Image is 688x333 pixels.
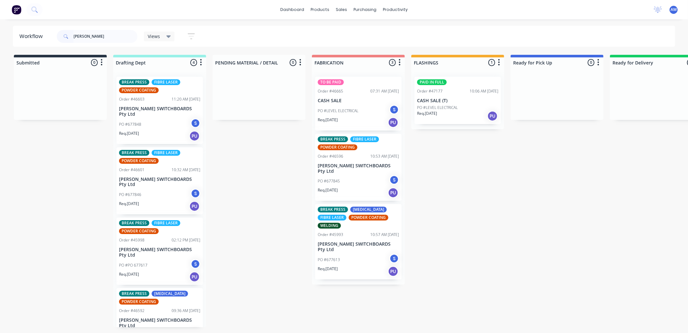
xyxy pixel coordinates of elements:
div: FIBRE LASER [152,150,180,156]
div: FIBRE LASER [350,136,379,142]
div: PU [189,272,200,282]
div: POWDER COATING [119,299,159,305]
div: FIBRE LASER [318,215,346,220]
div: Order #45993 [318,232,343,238]
p: Req. [DATE] [119,271,139,277]
div: BREAK PRESS [119,220,149,226]
div: 10:57 AM [DATE] [370,232,399,238]
div: PU [487,111,498,121]
div: Order #46601 [119,167,145,173]
p: [PERSON_NAME] SWITCHBOARDS Pty Ltd [119,247,200,258]
div: BREAK PRESS [318,136,348,142]
div: BREAK PRESS [318,207,348,212]
div: BREAK PRESS [119,79,149,85]
div: BREAK PRESS [119,150,149,156]
div: Order #46603 [119,96,145,102]
div: TO BE PAIDOrder #4666507:31 AM [DATE]CASH SALEPO #LEVEL ELECTRICALSReq.[DATE]PU [315,77,402,131]
a: dashboard [277,5,307,15]
div: S [389,254,399,263]
div: 07:31 AM [DATE] [370,88,399,94]
div: Order #47177 [417,88,443,94]
p: PO #677845 [318,178,340,184]
div: TO BE PAID [318,79,344,85]
div: purchasing [350,5,380,15]
div: POWDER COATING [318,144,357,150]
div: BREAK PRESSFIBRE LASERPOWDER COATINGOrder #4659610:53 AM [DATE][PERSON_NAME] SWITCHBOARDS Pty Ltd... [315,134,402,201]
div: POWDER COATING [119,228,159,234]
img: Factory [12,5,21,15]
div: [MEDICAL_DATA] [152,291,188,297]
span: Views [148,33,160,40]
div: sales [333,5,350,15]
div: Order #46596 [318,153,343,159]
p: Req. [DATE] [417,111,437,116]
div: BREAK PRESSFIBRE LASERPOWDER COATINGOrder #4660110:32 AM [DATE][PERSON_NAME] SWITCHBOARDS Pty Ltd... [116,147,203,215]
div: S [389,175,399,185]
p: PO #PO 677617 [119,262,147,268]
div: FIBRE LASER [152,220,180,226]
p: [PERSON_NAME] SWITCHBOARDS Pty Ltd [119,106,200,117]
div: 10:06 AM [DATE] [470,88,498,94]
div: 02:12 PM [DATE] [172,237,200,243]
div: POWDER COATING [349,215,388,220]
p: [PERSON_NAME] SWITCHBOARDS Pty Ltd [119,318,200,328]
div: PU [388,117,398,128]
div: PU [388,188,398,198]
p: PO #677848 [119,122,141,127]
div: POWDER COATING [119,87,159,93]
div: Order #45998 [119,237,145,243]
p: Req. [DATE] [318,266,338,272]
div: PU [189,201,200,211]
div: FIBRE LASER [152,79,180,85]
div: S [389,105,399,114]
p: Req. [DATE] [119,201,139,207]
div: Workflow [19,33,46,40]
div: 11:20 AM [DATE] [172,96,200,102]
div: 10:32 AM [DATE] [172,167,200,173]
div: S [191,259,200,269]
div: PAID IN FULL [417,79,447,85]
p: CASH SALE (T) [417,98,498,103]
div: 09:36 AM [DATE] [172,308,200,314]
div: S [191,118,200,128]
p: [PERSON_NAME] SWITCHBOARDS Pty Ltd [318,163,399,174]
div: BREAK PRESSFIBRE LASERPOWDER COATINGOrder #4599802:12 PM [DATE][PERSON_NAME] SWITCHBOARDS Pty Ltd... [116,218,203,285]
p: PO #677846 [119,192,141,198]
input: Search for orders... [74,30,137,43]
div: productivity [380,5,411,15]
p: CASH SALE [318,98,399,103]
p: Req. [DATE] [318,117,338,123]
div: Order #46665 [318,88,343,94]
p: [PERSON_NAME] SWITCHBOARDS Pty Ltd [119,177,200,188]
p: [PERSON_NAME] SWITCHBOARDS Pty Ltd [318,241,399,252]
div: POWDER COATING [119,158,159,164]
div: PU [189,131,200,141]
div: WELDING [318,223,341,229]
div: BREAK PRESSFIBRE LASERPOWDER COATINGOrder #4660311:20 AM [DATE][PERSON_NAME] SWITCHBOARDS Pty Ltd... [116,77,203,144]
p: Req. [DATE] [318,187,338,193]
div: products [307,5,333,15]
p: Req. [DATE] [119,131,139,136]
div: PAID IN FULLOrder #4717710:06 AM [DATE]CASH SALE (T)PO #LEVEL ELECTRICALReq.[DATE]PU [414,77,501,124]
div: Order #46592 [119,308,145,314]
div: [MEDICAL_DATA] [350,207,387,212]
p: PO #LEVEL ELECTRICAL [318,108,358,114]
p: PO #677613 [318,257,340,263]
span: AW [671,7,677,13]
div: PU [388,266,398,277]
div: BREAK PRESS[MEDICAL_DATA]FIBRE LASERPOWDER COATINGWELDINGOrder #4599310:57 AM [DATE][PERSON_NAME]... [315,204,402,279]
div: BREAK PRESS [119,291,149,297]
p: PO #LEVEL ELECTRICAL [417,105,458,111]
div: S [191,189,200,198]
div: 10:53 AM [DATE] [370,153,399,159]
